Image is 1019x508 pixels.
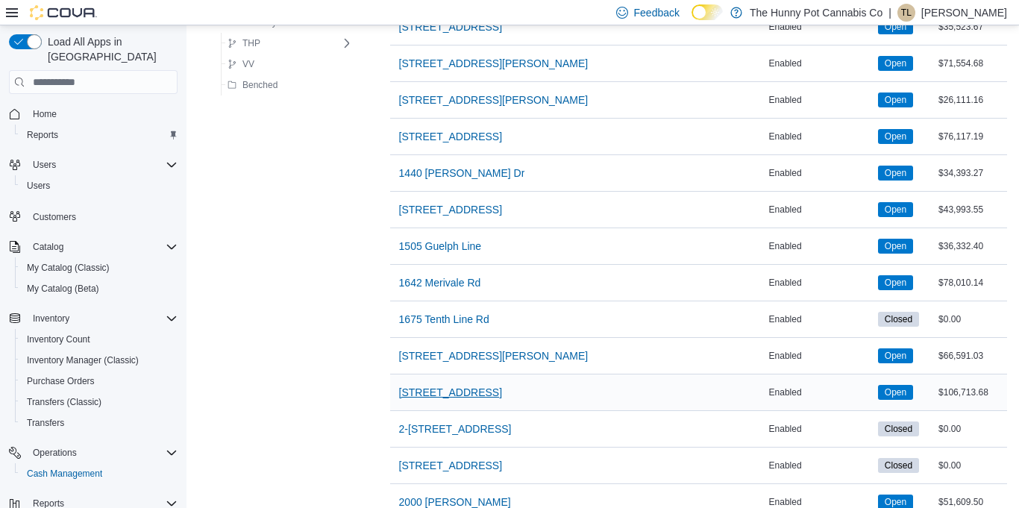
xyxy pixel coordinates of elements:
[21,372,101,390] a: Purchase Orders
[27,396,101,408] span: Transfers (Classic)
[27,468,102,480] span: Cash Management
[692,4,723,20] input: Dark Mode
[27,333,90,345] span: Inventory Count
[399,275,481,290] span: 1642 Merivale Rd
[399,239,482,254] span: 1505 Guelph Line
[399,166,525,181] span: 1440 [PERSON_NAME] Dr
[393,122,508,151] button: [STREET_ADDRESS]
[21,414,178,432] span: Transfers
[885,239,906,253] span: Open
[33,313,69,324] span: Inventory
[27,283,99,295] span: My Catalog (Beta)
[935,420,1007,438] div: $0.00
[21,126,64,144] a: Reports
[393,304,495,334] button: 1675 Tenth Line Rd
[3,103,184,125] button: Home
[393,158,531,188] button: 1440 [PERSON_NAME] Dr
[27,238,178,256] span: Catalog
[888,4,891,22] p: |
[3,154,184,175] button: Users
[27,156,178,174] span: Users
[21,280,105,298] a: My Catalog (Beta)
[935,164,1007,182] div: $34,393.27
[33,241,63,253] span: Catalog
[935,347,1007,365] div: $66,591.03
[21,465,178,483] span: Cash Management
[399,421,512,436] span: 2-[STREET_ADDRESS]
[15,371,184,392] button: Purchase Orders
[15,413,184,433] button: Transfers
[885,203,906,216] span: Open
[885,57,906,70] span: Open
[21,414,70,432] a: Transfers
[21,126,178,144] span: Reports
[766,420,875,438] div: Enabled
[21,259,178,277] span: My Catalog (Classic)
[878,129,913,144] span: Open
[878,166,913,181] span: Open
[393,451,508,480] button: [STREET_ADDRESS]
[15,278,184,299] button: My Catalog (Beta)
[766,128,875,145] div: Enabled
[21,177,178,195] span: Users
[878,275,913,290] span: Open
[21,351,145,369] a: Inventory Manager (Classic)
[766,54,875,72] div: Enabled
[878,56,913,71] span: Open
[21,393,178,411] span: Transfers (Classic)
[3,308,184,329] button: Inventory
[21,465,108,483] a: Cash Management
[21,351,178,369] span: Inventory Manager (Classic)
[399,348,589,363] span: [STREET_ADDRESS][PERSON_NAME]
[766,91,875,109] div: Enabled
[3,205,184,227] button: Customers
[935,237,1007,255] div: $36,332.40
[15,350,184,371] button: Inventory Manager (Classic)
[399,56,589,71] span: [STREET_ADDRESS][PERSON_NAME]
[27,444,178,462] span: Operations
[15,392,184,413] button: Transfers (Classic)
[878,239,913,254] span: Open
[21,330,178,348] span: Inventory Count
[27,310,75,327] button: Inventory
[399,385,502,400] span: [STREET_ADDRESS]
[393,377,508,407] button: [STREET_ADDRESS]
[21,177,56,195] a: Users
[393,268,487,298] button: 1642 Merivale Rd
[921,4,1007,22] p: [PERSON_NAME]
[885,313,912,326] span: Closed
[222,76,283,94] button: Benched
[27,444,83,462] button: Operations
[21,259,116,277] a: My Catalog (Classic)
[878,385,913,400] span: Open
[935,457,1007,474] div: $0.00
[393,231,488,261] button: 1505 Guelph Line
[885,349,906,363] span: Open
[885,386,906,399] span: Open
[3,236,184,257] button: Catalog
[27,208,82,226] a: Customers
[393,48,595,78] button: [STREET_ADDRESS][PERSON_NAME]
[222,55,260,73] button: VV
[393,341,595,371] button: [STREET_ADDRESS][PERSON_NAME]
[242,58,254,70] span: VV
[901,4,912,22] span: TL
[27,129,58,141] span: Reports
[30,5,97,20] img: Cova
[935,310,1007,328] div: $0.00
[242,79,278,91] span: Benched
[393,414,518,444] button: 2-[STREET_ADDRESS]
[15,329,184,350] button: Inventory Count
[885,130,906,143] span: Open
[766,383,875,401] div: Enabled
[935,201,1007,219] div: $43,993.55
[897,4,915,22] div: Tyler Livingston
[3,442,184,463] button: Operations
[634,5,680,20] span: Feedback
[27,238,69,256] button: Catalog
[27,105,63,123] a: Home
[878,312,919,327] span: Closed
[885,422,912,436] span: Closed
[885,459,912,472] span: Closed
[393,85,595,115] button: [STREET_ADDRESS][PERSON_NAME]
